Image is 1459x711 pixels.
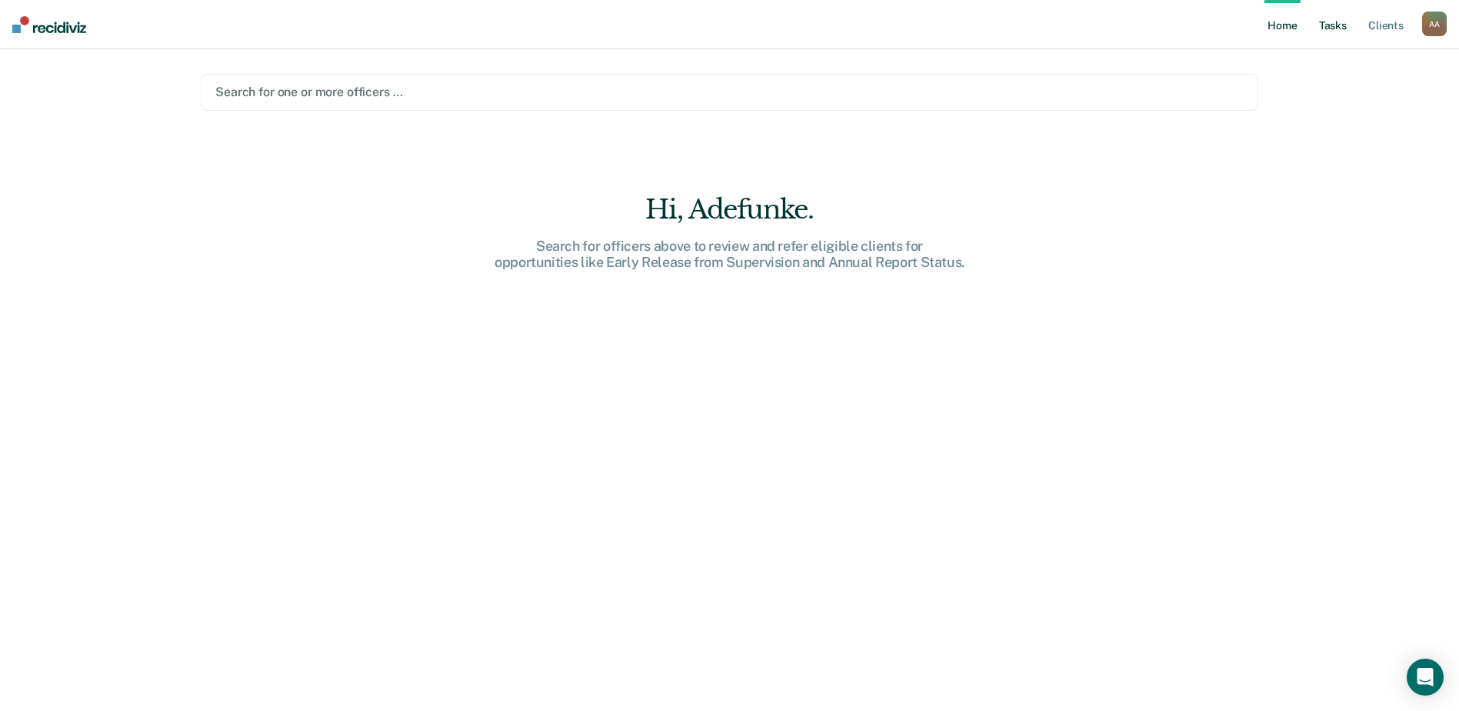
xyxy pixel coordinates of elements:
div: Hi, Adefunke. [484,194,976,225]
img: Recidiviz [12,16,86,33]
div: Search for officers above to review and refer eligible clients for opportunities like Early Relea... [484,238,976,271]
div: A A [1422,12,1447,36]
div: Open Intercom Messenger [1407,659,1444,696]
button: AA [1422,12,1447,36]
